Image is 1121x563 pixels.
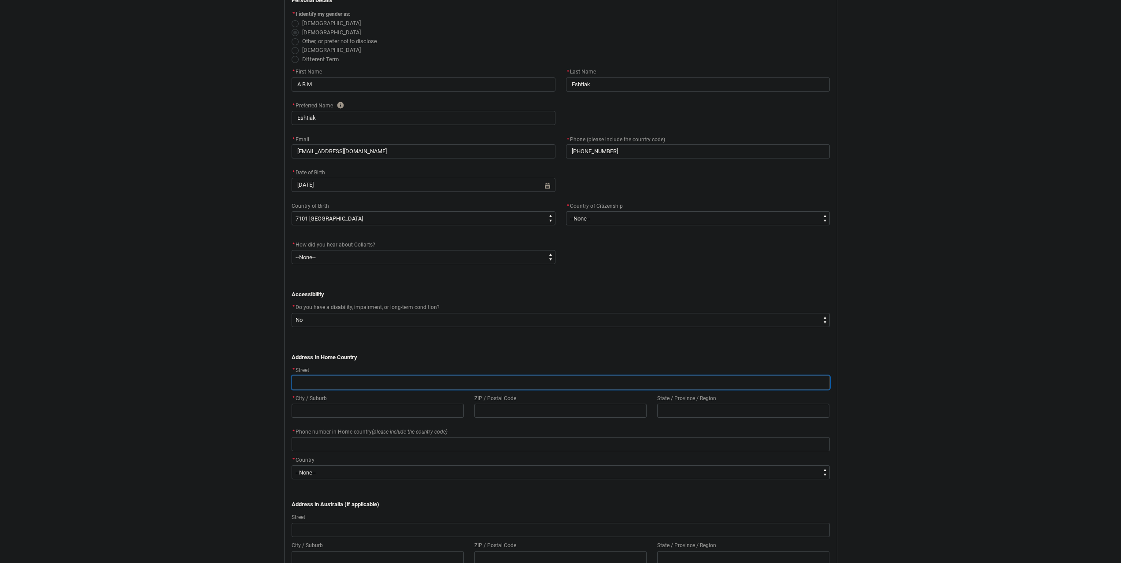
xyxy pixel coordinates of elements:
span: State / Province / Region [657,542,716,548]
span: Street [292,514,305,520]
span: How did you hear about Collarts? [296,242,375,248]
span: Other, or prefer not to disclose [302,38,377,44]
em: (please include the country code) [372,429,448,435]
span: First Name [292,69,322,75]
label: Phone (please include the country code) [566,134,669,144]
span: City / Suburb [292,395,327,401]
span: [DEMOGRAPHIC_DATA] [302,20,361,26]
span: City / Suburb [292,542,323,548]
abbr: required [292,304,295,310]
abbr: required [292,103,295,109]
span: [DEMOGRAPHIC_DATA] [302,47,361,53]
abbr: required [292,367,295,373]
input: you@example.com [292,144,555,158]
abbr: required [292,242,295,248]
span: Different Term [302,56,339,63]
strong: Accessibility [292,291,324,298]
abbr: required [292,136,295,143]
span: Last Name [566,69,596,75]
abbr: required [567,203,569,209]
strong: Address in Australia (if applicable) [292,501,379,508]
span: Date of Birth [292,169,325,176]
span: Street [292,367,309,373]
span: Country of Birth [292,203,329,209]
span: I identify my gender as: [296,11,350,17]
abbr: required [292,395,295,401]
abbr: required [292,169,295,176]
abbr: required [292,429,295,435]
span: State / Province / Region [657,395,716,401]
strong: Address In Home Country [292,354,357,361]
span: ZIP / Postal Code [474,395,516,401]
abbr: required [292,11,295,17]
abbr: required [292,69,295,75]
span: Country [296,457,314,463]
span: Do you have a disability, impairment, or long-term condition? [296,304,440,310]
abbr: required [567,136,569,143]
span: Preferred Name [292,103,333,109]
abbr: required [292,457,295,463]
span: Phone number in Home country [292,429,448,435]
abbr: required [567,69,569,75]
input: +61 400 000 000 [566,144,830,158]
span: ZIP / Postal Code [474,542,516,548]
label: Email [292,134,313,144]
span: [DEMOGRAPHIC_DATA] [302,29,361,36]
span: Country of Citizenship [570,203,623,209]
